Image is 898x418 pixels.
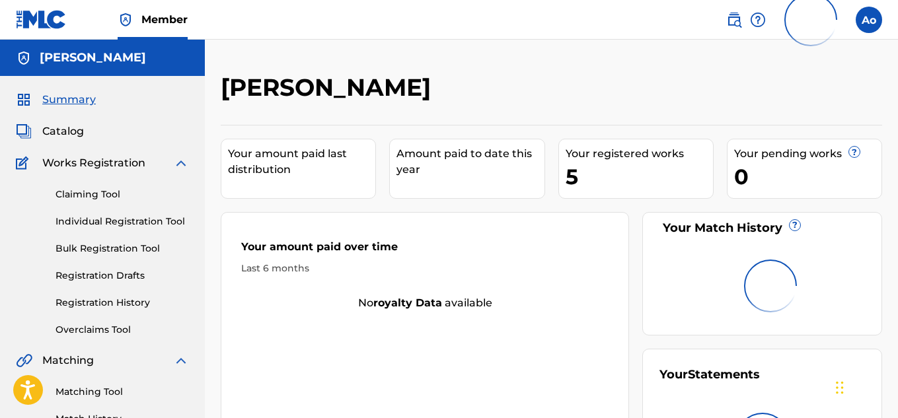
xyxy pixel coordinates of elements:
div: Your Statements [659,366,760,384]
span: Summary [42,92,96,108]
span: Member [141,12,188,27]
img: Accounts [16,50,32,66]
div: No available [221,295,628,311]
a: Bulk Registration Tool [56,242,189,256]
div: 5 [566,162,713,192]
div: Your Match History [659,219,865,237]
img: Catalog [16,123,32,139]
span: Works Registration [42,155,145,171]
span: ? [849,147,860,157]
span: Catalog [42,123,84,139]
a: Registration Drafts [56,269,189,283]
a: Public Search [726,7,742,33]
div: User Menu [856,7,882,33]
div: Drag [836,368,844,407]
a: Overclaims Tool [56,323,189,337]
img: expand [173,155,189,171]
img: Matching [16,353,32,368]
a: CatalogCatalog [16,123,84,139]
img: expand [173,353,189,368]
a: SummarySummary [16,92,96,108]
img: Summary [16,92,32,108]
span: Matching [42,353,94,368]
img: Top Rightsholder [118,12,133,28]
a: Registration History [56,296,189,310]
div: Last 6 months [241,261,609,275]
div: Your registered works [566,146,713,162]
h2: [PERSON_NAME] [221,73,437,102]
a: Matching Tool [56,385,189,399]
a: Individual Registration Tool [56,215,189,228]
div: 0 [734,162,881,192]
div: Help [750,7,766,33]
div: Your pending works [734,146,881,162]
img: help [750,12,766,28]
img: search [726,12,742,28]
strong: royalty data [373,296,442,309]
span: ? [790,220,800,230]
img: Works Registration [16,155,33,171]
h5: Amos omwoyo [40,50,146,65]
div: Your amount paid last distribution [228,146,375,178]
img: MLC Logo [16,10,67,29]
iframe: Chat Widget [832,355,898,418]
div: Amount paid to date this year [396,146,544,178]
a: Claiming Tool [56,188,189,201]
img: preloader [735,251,806,322]
div: Your amount paid over time [241,239,609,261]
